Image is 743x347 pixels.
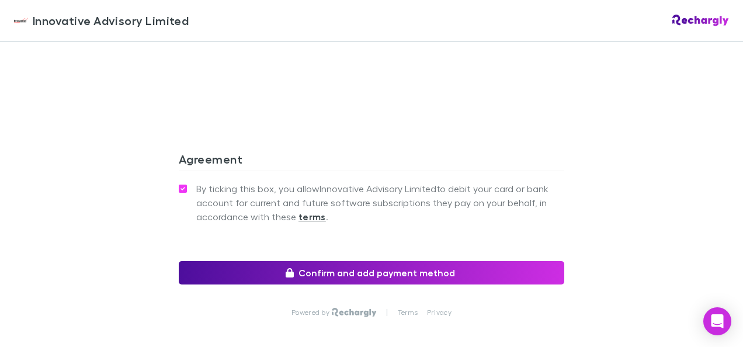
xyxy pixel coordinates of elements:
h3: Agreement [179,152,564,171]
span: Innovative Advisory Limited [33,12,189,29]
img: Innovative Advisory Limited's Logo [14,13,28,27]
a: Terms [398,308,418,317]
div: Open Intercom Messenger [703,307,731,335]
a: Privacy [427,308,452,317]
p: | [386,308,388,317]
img: Rechargly Logo [332,308,377,317]
span: By ticking this box, you allow Innovative Advisory Limited to debit your card or bank account for... [196,182,564,224]
img: Rechargly Logo [672,15,729,26]
button: Confirm and add payment method [179,261,564,284]
strong: terms [298,211,326,223]
p: Powered by [291,308,332,317]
